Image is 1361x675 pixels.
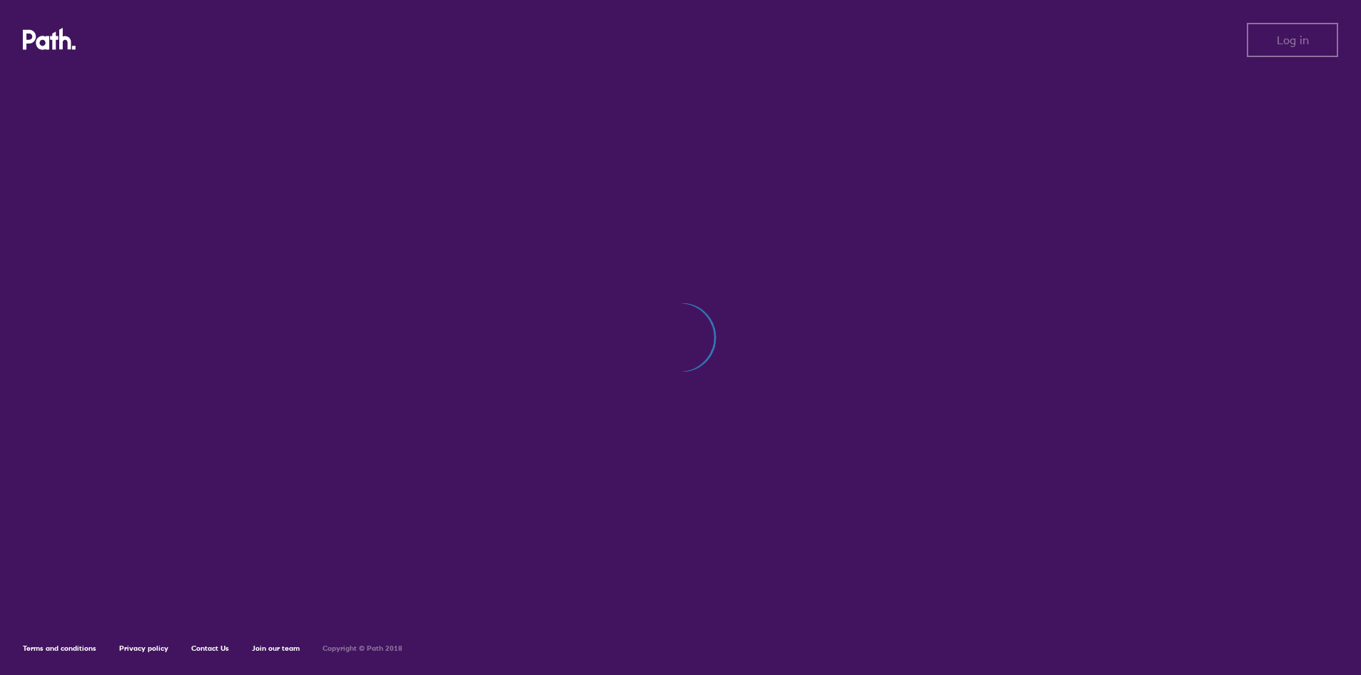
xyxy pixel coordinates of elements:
[23,644,96,653] a: Terms and conditions
[323,644,403,653] h6: Copyright © Path 2018
[119,644,168,653] a: Privacy policy
[1277,34,1309,46] span: Log in
[1247,23,1338,57] button: Log in
[252,644,300,653] a: Join our team
[191,644,229,653] a: Contact Us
